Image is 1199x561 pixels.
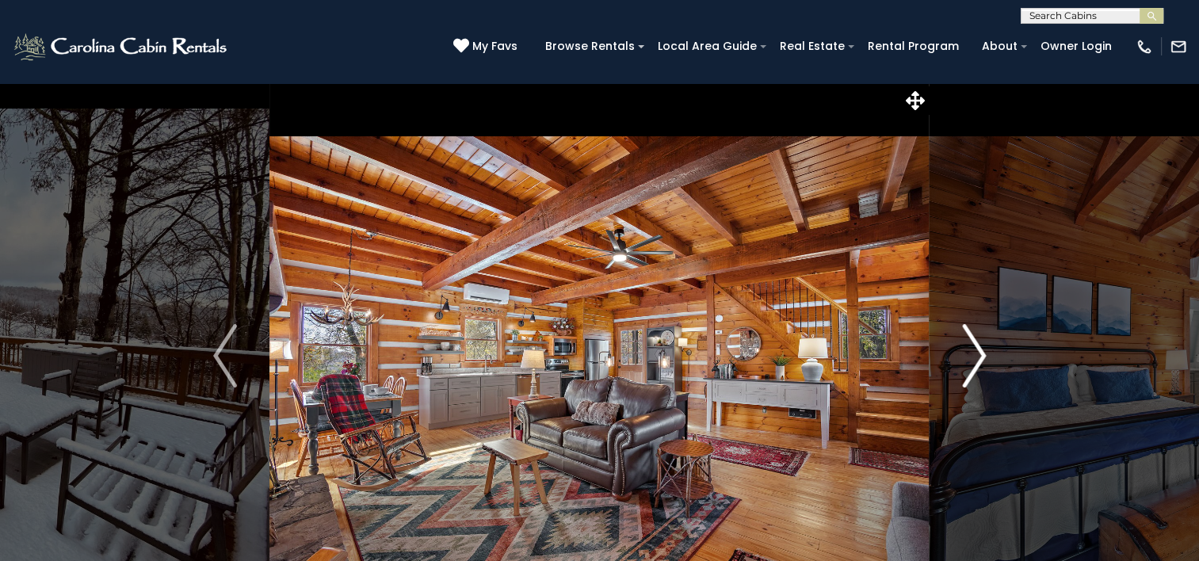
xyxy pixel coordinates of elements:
[650,34,765,59] a: Local Area Guide
[1170,38,1187,55] img: mail-regular-white.png
[537,34,643,59] a: Browse Rentals
[1033,34,1120,59] a: Owner Login
[12,31,231,63] img: White-1-2.png
[860,34,967,59] a: Rental Program
[772,34,853,59] a: Real Estate
[1136,38,1153,55] img: phone-regular-white.png
[472,38,517,55] span: My Favs
[453,38,521,55] a: My Favs
[213,324,237,387] img: arrow
[974,34,1025,59] a: About
[962,324,986,387] img: arrow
